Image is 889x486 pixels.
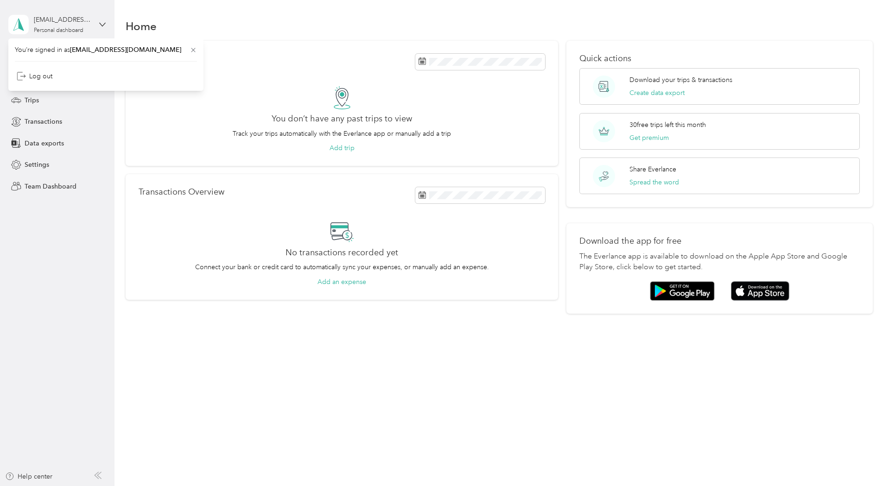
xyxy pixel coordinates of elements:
span: [EMAIL_ADDRESS][DOMAIN_NAME] [70,46,181,54]
h1: Home [126,21,157,31]
p: Connect your bank or credit card to automatically sync your expenses, or manually add an expense. [195,262,489,272]
button: Add an expense [317,277,366,287]
button: Spread the word [629,177,679,187]
p: Download the app for free [579,236,860,246]
p: The Everlance app is available to download on the Apple App Store and Google Play Store, click be... [579,251,860,273]
img: Google play [650,281,715,301]
button: Get premium [629,133,669,143]
p: Download your trips & transactions [629,75,732,85]
div: [EMAIL_ADDRESS][DOMAIN_NAME] [34,15,92,25]
span: Team Dashboard [25,182,76,191]
p: Transactions Overview [139,187,224,197]
span: Trips [25,95,39,105]
button: Help center [5,472,52,481]
button: Create data export [629,88,685,98]
p: 30 free trips left this month [629,120,706,130]
button: Add trip [330,143,355,153]
p: Track your trips automatically with the Everlance app or manually add a trip [233,129,451,139]
span: Transactions [25,117,62,126]
div: Log out [17,71,52,81]
img: App store [731,281,789,301]
p: Share Everlance [629,164,676,174]
h2: No transactions recorded yet [286,248,398,258]
iframe: Everlance-gr Chat Button Frame [837,434,889,486]
h2: You don’t have any past trips to view [272,114,412,124]
span: Data exports [25,139,64,148]
span: Settings [25,160,49,170]
span: You’re signed in as [15,45,197,55]
div: Personal dashboard [34,28,83,33]
p: Quick actions [579,54,860,63]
